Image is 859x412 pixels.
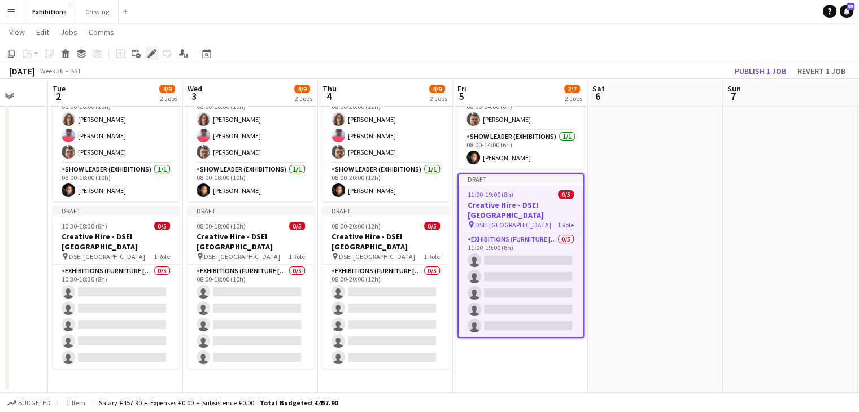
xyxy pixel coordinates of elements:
div: 2 Jobs [160,94,177,103]
span: Jobs [60,27,77,37]
div: Draft [322,206,449,215]
h3: Creative Hire - DSEI [GEOGRAPHIC_DATA] [322,231,449,252]
app-card-role: Exhibitions (Furniture [PERSON_NAME])0/511:00-19:00 (8h) [459,233,583,337]
app-job-card: Draft11:00-19:00 (8h)0/5Creative Hire - DSEI [GEOGRAPHIC_DATA] DSEI [GEOGRAPHIC_DATA]1 RoleExhibi... [457,173,584,338]
button: Revert 1 job [793,64,850,78]
span: 1 Role [424,252,440,261]
app-card-role: Exhibitions (Furniture [PERSON_NAME])0/508:00-20:00 (12h) [322,265,449,369]
span: 4 [321,90,337,103]
span: 7 [726,90,741,103]
app-job-card: Draft10:30-18:30 (8h)0/5Creative Hire - DSEI [GEOGRAPHIC_DATA] DSEI [GEOGRAPHIC_DATA]1 RoleExhibi... [53,206,179,369]
span: 0/5 [289,222,305,230]
span: 08:00-20:00 (12h) [332,222,381,230]
a: Comms [84,25,119,40]
span: 11:00-19:00 (8h) [468,190,513,199]
h3: Creative Hire - DSEI [GEOGRAPHIC_DATA] [188,231,314,252]
span: 08:00-18:00 (10h) [197,222,246,230]
app-card-role: Show Leader (Exhibitions)1/108:00-20:00 (12h)[PERSON_NAME] [322,163,449,201]
app-card-role: Exhibitions (Furniture [PERSON_NAME])0/510:30-18:30 (8h) [53,265,179,369]
app-job-card: Draft08:00-20:00 (12h)0/5Creative Hire - DSEI [GEOGRAPHIC_DATA] DSEI [GEOGRAPHIC_DATA]1 RoleExhib... [322,206,449,369]
h3: Creative Hire - DSEI [GEOGRAPHIC_DATA] [459,200,583,220]
span: 0/5 [558,190,574,199]
div: [DATE] [9,65,35,77]
span: Wed [188,84,202,94]
span: Thu [322,84,337,94]
app-card-role: Exhibitions (Furniture [PERSON_NAME])3/308:00-20:00 (12h)[PERSON_NAME][PERSON_NAME][PERSON_NAME] [322,92,449,163]
a: View [5,25,29,40]
span: 1 Role [289,252,305,261]
span: Fri [457,84,466,94]
div: Draft [188,206,314,215]
app-job-card: 08:00-20:00 (12h)4/4Creative Hire - [GEOGRAPHIC_DATA] [GEOGRAPHIC_DATA]2 RolesExhibitions (Furnit... [322,42,449,201]
span: 6 [591,90,605,103]
span: 4/9 [294,85,310,93]
app-card-role: Exhibitions (Furniture [PERSON_NAME])3/308:00-18:00 (10h)[PERSON_NAME][PERSON_NAME][PERSON_NAME] [53,92,179,163]
div: Draft [459,174,583,183]
span: Tue [53,84,66,94]
button: Crewing [76,1,119,23]
span: 10:30-18:30 (8h) [62,222,107,230]
app-card-role: Show Leader (Exhibitions)1/108:00-14:00 (6h)[PERSON_NAME] [457,130,584,169]
span: DSEI [GEOGRAPHIC_DATA] [204,252,280,261]
span: DSEI [GEOGRAPHIC_DATA] [475,221,551,229]
app-job-card: 08:00-18:00 (10h)4/4Creative Hire - [GEOGRAPHIC_DATA] [GEOGRAPHIC_DATA]2 RolesExhibitions (Furnit... [188,42,314,201]
app-card-role: Show Leader (Exhibitions)1/108:00-18:00 (10h)[PERSON_NAME] [53,163,179,201]
span: 2/7 [564,85,580,93]
button: Publish 1 job [730,64,791,78]
span: 2 [51,90,66,103]
span: DSEI [GEOGRAPHIC_DATA] [69,252,145,261]
button: Exhibitions [23,1,76,23]
span: 0/5 [154,222,170,230]
span: Total Budgeted £457.90 [260,398,338,407]
app-card-role: Exhibitions (Furniture [PERSON_NAME])3/308:00-18:00 (10h)[PERSON_NAME][PERSON_NAME][PERSON_NAME] [188,92,314,163]
span: 1 Role [557,221,574,229]
span: View [9,27,25,37]
span: DSEI [GEOGRAPHIC_DATA] [339,252,415,261]
h3: Creative Hire - DSEI [GEOGRAPHIC_DATA] [53,231,179,252]
div: Draft [53,206,179,215]
app-card-role: Show Leader (Exhibitions)1/108:00-18:00 (10h)[PERSON_NAME] [188,163,314,201]
span: Week 36 [37,67,66,75]
span: 4/9 [159,85,175,93]
div: 2 Jobs [295,94,312,103]
span: Sun [727,84,741,94]
span: 55 [847,3,854,10]
a: Edit [32,25,54,40]
div: BST [70,67,81,75]
app-card-role: Exhibitions (Furniture [PERSON_NAME])1/108:00-14:00 (6h)[PERSON_NAME] [457,92,584,130]
div: 2 Jobs [430,94,447,103]
div: Salary £457.90 + Expenses £0.00 + Subsistence £0.00 = [99,398,338,407]
span: 0/5 [424,222,440,230]
span: Sat [592,84,605,94]
span: 3 [186,90,202,103]
app-job-card: Draft08:00-18:00 (10h)0/5Creative Hire - DSEI [GEOGRAPHIC_DATA] DSEI [GEOGRAPHIC_DATA]1 RoleExhib... [188,206,314,369]
a: 55 [840,5,853,18]
app-job-card: 08:00-18:00 (10h)4/4Creative Hire - [GEOGRAPHIC_DATA] [GEOGRAPHIC_DATA]2 RolesExhibitions (Furnit... [53,42,179,201]
div: 2 Jobs [565,94,582,103]
a: Jobs [56,25,82,40]
span: Budgeted [18,399,51,407]
span: 1 item [62,398,89,407]
app-card-role: Exhibitions (Furniture [PERSON_NAME])0/508:00-18:00 (10h) [188,265,314,369]
button: Budgeted [6,397,53,409]
span: Comms [89,27,114,37]
span: 4/9 [429,85,445,93]
span: Edit [36,27,49,37]
span: 5 [456,90,466,103]
span: 1 Role [154,252,170,261]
